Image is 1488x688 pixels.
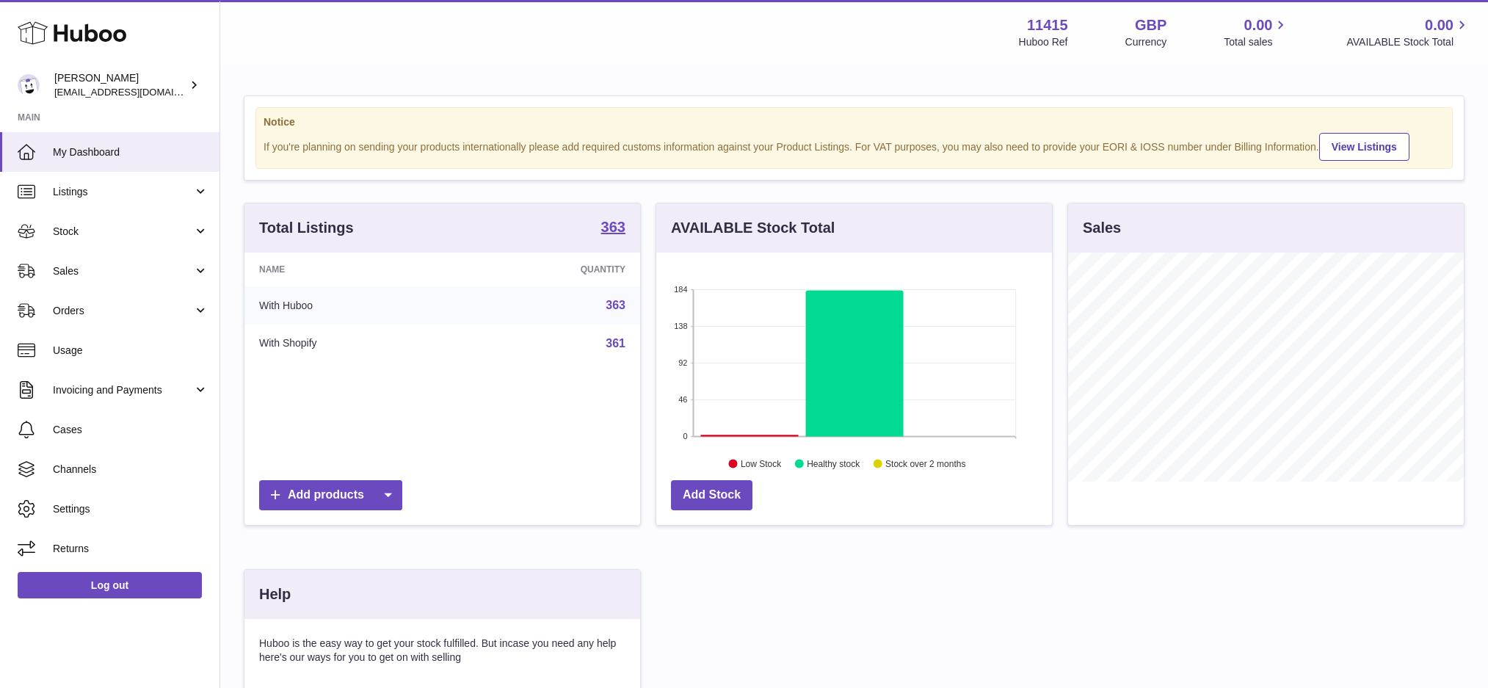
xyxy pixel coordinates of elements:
h3: Sales [1083,218,1121,238]
a: Add products [259,480,402,510]
span: Returns [53,542,208,556]
span: AVAILABLE Stock Total [1346,35,1470,49]
span: [EMAIL_ADDRESS][DOMAIN_NAME] [54,86,216,98]
a: View Listings [1319,133,1409,161]
text: Stock over 2 months [885,459,965,469]
text: 0 [683,432,687,441]
a: Log out [18,572,202,598]
td: With Shopify [244,325,458,363]
strong: 11415 [1027,15,1068,35]
span: 0.00 [1244,15,1273,35]
a: 361 [606,337,625,350]
strong: Notice [264,115,1445,129]
text: 138 [674,322,687,330]
div: Currency [1125,35,1167,49]
span: Settings [53,502,208,516]
text: 46 [678,395,687,404]
h3: Total Listings [259,218,354,238]
span: Total sales [1224,35,1289,49]
strong: GBP [1135,15,1166,35]
text: 92 [678,358,687,367]
text: Low Stock [741,459,782,469]
span: Listings [53,185,193,199]
text: Healthy stock [807,459,860,469]
th: Quantity [458,253,640,286]
span: 0.00 [1425,15,1453,35]
span: Sales [53,264,193,278]
a: Add Stock [671,480,752,510]
a: 0.00 Total sales [1224,15,1289,49]
span: Invoicing and Payments [53,383,193,397]
span: Orders [53,304,193,318]
th: Name [244,253,458,286]
span: Usage [53,344,208,358]
a: 363 [601,220,625,237]
img: care@shopmanto.uk [18,74,40,96]
text: 184 [674,285,687,294]
div: [PERSON_NAME] [54,71,186,99]
h3: Help [259,584,291,604]
strong: 363 [601,220,625,234]
div: If you're planning on sending your products internationally please add required customs informati... [264,131,1445,161]
span: Cases [53,423,208,437]
a: 363 [606,299,625,311]
h3: AVAILABLE Stock Total [671,218,835,238]
span: My Dashboard [53,145,208,159]
td: With Huboo [244,286,458,325]
span: Stock [53,225,193,239]
a: 0.00 AVAILABLE Stock Total [1346,15,1470,49]
p: Huboo is the easy way to get your stock fulfilled. But incase you need any help here's our ways f... [259,637,625,665]
div: Huboo Ref [1019,35,1068,49]
span: Channels [53,463,208,477]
